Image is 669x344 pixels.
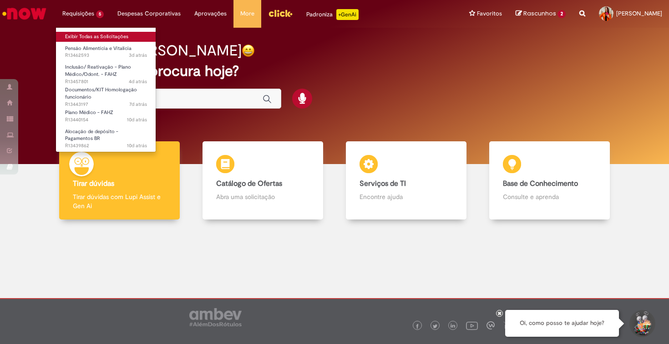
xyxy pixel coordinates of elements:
[65,116,147,124] span: R13440154
[65,101,147,108] span: R13443197
[65,109,113,116] span: Plano Médico - FAHZ
[65,142,147,150] span: R13439862
[67,63,602,79] h2: O que você procura hoje?
[503,321,512,329] img: logo_footer_naosei.png
[129,52,147,59] span: 3d atrás
[56,27,156,152] ul: Requisições
[96,10,104,18] span: 5
[129,78,147,85] time: 28/08/2025 13:19:09
[65,45,132,52] span: Pensão Alimentícia e Vitalícia
[65,128,118,142] span: Alocação de depósito - Pagamentos BR
[129,101,147,108] time: 25/08/2025 09:55:10
[360,192,453,201] p: Encontre ajuda
[65,78,147,85] span: R13457801
[127,116,147,123] span: 10d atrás
[191,141,334,220] a: Catálogo de Ofertas Abra uma solicitação
[216,192,309,201] p: Abra uma solicitação
[334,141,478,220] a: Serviços de TI Encontre ajuda
[65,86,137,100] span: Documentos/KIT Homologação funcionário
[628,310,655,337] button: Iniciar Conversa de Suporte
[336,9,359,20] p: +GenAi
[189,308,242,326] img: logo_footer_ambev_rotulo_gray.png
[523,9,556,18] span: Rascunhos
[194,9,227,18] span: Aprovações
[216,179,282,188] b: Catálogo de Ofertas
[56,108,156,125] a: Aberto R13440154 : Plano Médico - FAHZ
[477,9,502,18] span: Favoritos
[487,321,495,329] img: logo_footer_workplace.png
[65,52,147,59] span: R13462593
[1,5,48,23] img: ServiceNow
[56,32,156,42] a: Exibir Todas as Solicitações
[466,319,478,331] img: logo_footer_youtube.png
[48,141,191,220] a: Tirar dúvidas Tirar dúvidas com Lupi Assist e Gen Ai
[557,10,566,18] span: 2
[433,324,437,329] img: logo_footer_twitter.png
[516,10,566,18] a: Rascunhos
[129,78,147,85] span: 4d atrás
[127,116,147,123] time: 22/08/2025 14:28:50
[478,141,621,220] a: Base de Conhecimento Consulte e aprenda
[56,44,156,60] a: Aberto R13462593 : Pensão Alimentícia e Vitalícia
[306,9,359,20] div: Padroniza
[415,324,420,329] img: logo_footer_facebook.png
[56,127,156,146] a: Aberto R13439862 : Alocação de depósito - Pagamentos BR
[240,9,254,18] span: More
[117,9,181,18] span: Despesas Corporativas
[127,142,147,149] time: 22/08/2025 13:19:53
[505,310,619,337] div: Oi, como posso te ajudar hoje?
[360,179,406,188] b: Serviços de TI
[65,64,131,78] span: Inclusão/ Reativação - Plano Médico/Odont. - FAHZ
[242,44,255,57] img: happy-face.png
[127,142,147,149] span: 10d atrás
[62,9,94,18] span: Requisições
[129,101,147,108] span: 7d atrás
[73,179,114,188] b: Tirar dúvidas
[503,192,596,201] p: Consulte e aprenda
[616,10,662,17] span: [PERSON_NAME]
[56,85,156,105] a: Aberto R13443197 : Documentos/KIT Homologação funcionário
[503,179,578,188] b: Base de Conhecimento
[73,192,166,210] p: Tirar dúvidas com Lupi Assist e Gen Ai
[56,62,156,82] a: Aberto R13457801 : Inclusão/ Reativação - Plano Médico/Odont. - FAHZ
[451,324,455,329] img: logo_footer_linkedin.png
[268,6,293,20] img: click_logo_yellow_360x200.png
[129,52,147,59] time: 29/08/2025 14:12:57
